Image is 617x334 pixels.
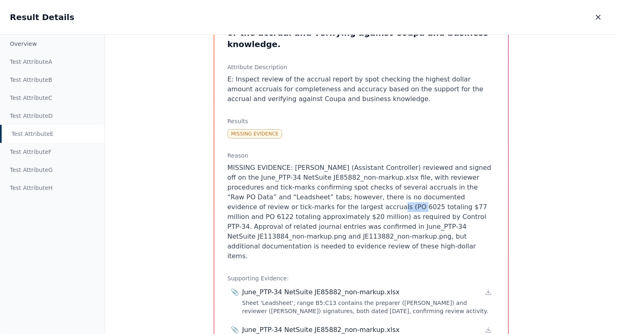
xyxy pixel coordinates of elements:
[242,287,400,297] div: June_PTP-34 NetSuite JE85882_non-markup.xlsx
[228,129,282,138] div: Missing Evidence
[231,287,239,297] span: 📎
[485,289,492,296] a: Download file
[228,151,495,160] h3: Reason
[228,117,495,125] h3: Results
[485,327,492,333] a: Download file
[228,74,495,104] p: E: Inspect review of the accrual report by spot checking the highest dollar amount accruals for c...
[228,63,495,71] h3: Attribute Description
[228,274,495,282] h3: Supporting Evidence:
[10,11,74,23] h2: Result Details
[242,299,492,315] div: Sheet 'Leadsheet', range B5:C13 contains the preparer ([PERSON_NAME]) and reviewer ([PERSON_NAME]...
[228,163,495,261] p: MISSING EVIDENCE: [PERSON_NAME] (Assistant Controller) reviewed and signed off on the June_PTP-34...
